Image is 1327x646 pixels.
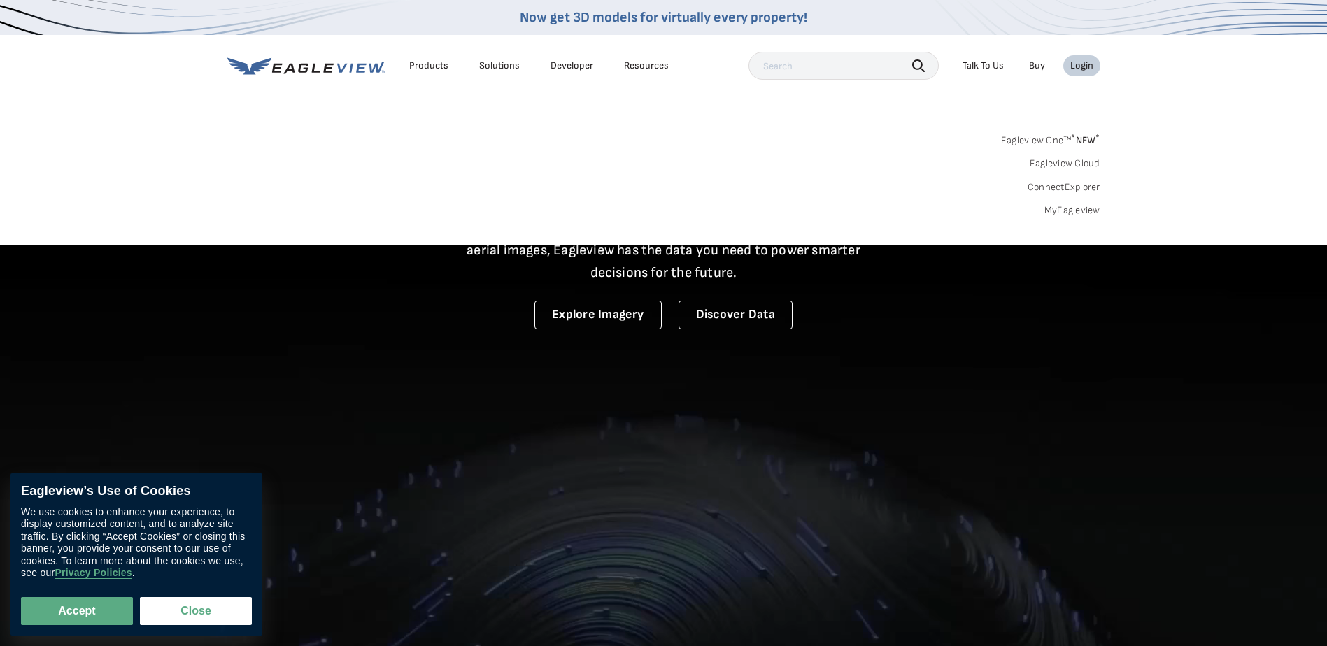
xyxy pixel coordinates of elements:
[21,484,252,499] div: Eagleview’s Use of Cookies
[1028,181,1100,194] a: ConnectExplorer
[963,59,1004,72] div: Talk To Us
[409,59,448,72] div: Products
[748,52,939,80] input: Search
[624,59,669,72] div: Resources
[21,597,133,625] button: Accept
[55,568,132,580] a: Privacy Policies
[479,59,520,72] div: Solutions
[140,597,252,625] button: Close
[1029,59,1045,72] a: Buy
[450,217,878,284] p: A new era starts here. Built on more than 3.5 billion high-resolution aerial images, Eagleview ha...
[551,59,593,72] a: Developer
[1030,157,1100,170] a: Eagleview Cloud
[520,9,807,26] a: Now get 3D models for virtually every property!
[679,301,793,329] a: Discover Data
[1044,204,1100,217] a: MyEagleview
[21,506,252,580] div: We use cookies to enhance your experience, to display customized content, and to analyze site tra...
[534,301,662,329] a: Explore Imagery
[1001,130,1100,146] a: Eagleview One™*NEW*
[1070,59,1093,72] div: Login
[1071,134,1100,146] span: NEW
